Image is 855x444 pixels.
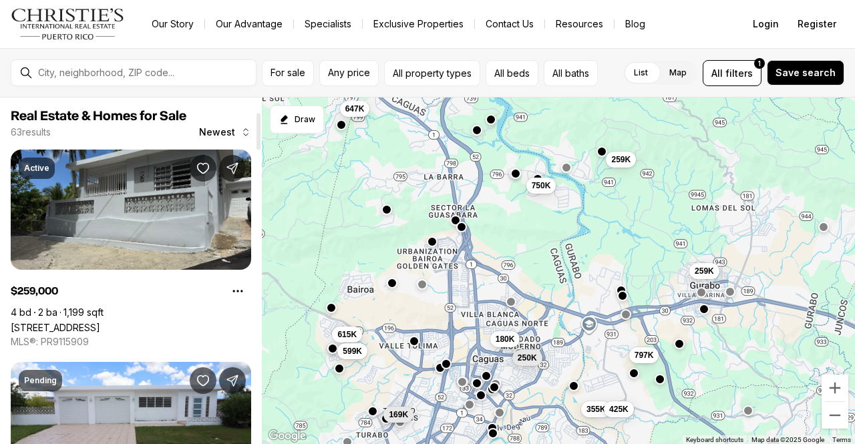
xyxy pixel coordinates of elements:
[383,407,413,423] button: 169K
[343,346,362,357] span: 599K
[695,266,714,276] span: 259K
[345,103,365,114] span: 647K
[725,66,753,80] span: filters
[532,180,551,191] span: 750K
[384,60,480,86] button: All property types
[319,60,379,86] button: Any price
[475,15,544,33] button: Contact Us
[11,127,51,138] p: 63 results
[11,322,100,333] a: 941 CAMINO LOS LLINZOS, GURABO PR, 00778
[340,101,370,117] button: 647K
[609,404,629,415] span: 425K
[332,326,362,343] button: 615K
[190,155,216,182] button: Save Property: 941 CAMINO LOS LLINZOS
[270,105,324,134] button: Start drawing
[745,11,787,37] button: Login
[496,334,515,345] span: 180K
[790,11,844,37] button: Register
[711,66,723,80] span: All
[337,329,357,340] span: 615K
[581,401,611,417] button: 355K
[635,350,654,361] span: 797K
[544,60,598,86] button: All baths
[190,367,216,394] button: Save Property: Calle Magnolia URB CONDADO MODERNO DEV. #72
[703,60,761,86] button: Allfilters1
[389,409,408,420] span: 169K
[141,15,204,33] a: Our Story
[526,178,556,194] button: 750K
[615,15,656,33] a: Blog
[623,61,659,85] label: List
[294,15,362,33] a: Specialists
[199,127,235,138] span: Newest
[224,278,251,304] button: Property options
[191,119,259,146] button: Newest
[586,404,606,415] span: 355K
[262,60,314,86] button: For sale
[337,343,367,359] button: 599K
[512,350,542,366] button: 250K
[629,347,659,363] button: 797K
[11,109,186,123] span: Real Estate & Homes for Sale
[271,67,305,78] span: For sale
[545,15,614,33] a: Resources
[219,155,246,182] button: Share Property
[606,152,636,168] button: 259K
[753,19,779,29] span: Login
[767,60,844,85] button: Save search
[659,61,697,85] label: Map
[328,67,370,78] span: Any price
[518,353,537,363] span: 250K
[24,375,57,386] p: Pending
[604,401,634,417] button: 425K
[689,263,719,279] button: 259K
[758,58,761,69] span: 1
[798,19,836,29] span: Register
[205,15,293,33] a: Our Advantage
[751,436,824,443] span: Map data ©2025 Google
[219,367,246,394] button: Share Property
[822,375,848,401] button: Zoom in
[11,8,125,40] img: logo
[24,163,49,174] p: Active
[611,154,631,165] span: 259K
[776,67,836,78] span: Save search
[490,331,520,347] button: 180K
[486,60,538,86] button: All beds
[363,15,474,33] a: Exclusive Properties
